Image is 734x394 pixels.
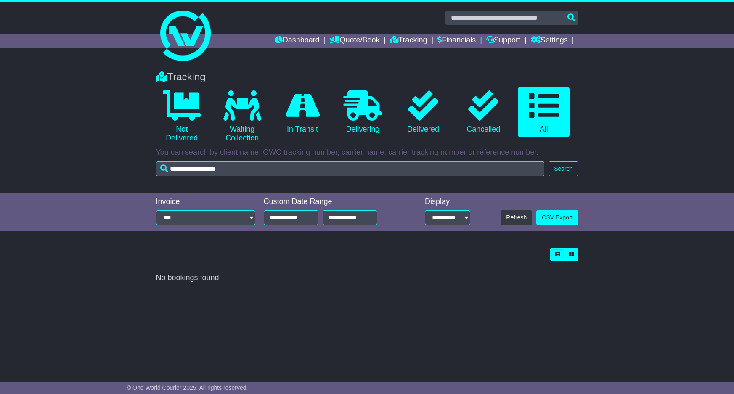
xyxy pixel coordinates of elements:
a: CSV Export [536,210,578,225]
button: Refresh [501,210,532,225]
a: Delivered [397,87,449,137]
a: Settings [531,34,568,48]
a: Quote/Book [330,34,379,48]
div: Display [425,197,470,206]
a: In Transit [276,87,328,137]
a: Delivering [337,87,389,137]
div: No bookings found [156,273,578,283]
div: Invoice [156,197,255,206]
button: Search [549,161,578,176]
div: Tracking [152,71,583,83]
p: You can search by client name, OWC tracking number, carrier name, carrier tracking number or refe... [156,148,578,157]
span: © One World Courier 2025. All rights reserved. [127,384,248,391]
a: All [518,87,570,137]
a: Not Delivered [156,87,208,146]
a: Cancelled [458,87,509,137]
a: Support [486,34,520,48]
a: Tracking [390,34,427,48]
a: Waiting Collection [216,87,268,146]
a: Financials [437,34,476,48]
div: Custom Date Range [264,197,399,206]
a: Dashboard [275,34,320,48]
